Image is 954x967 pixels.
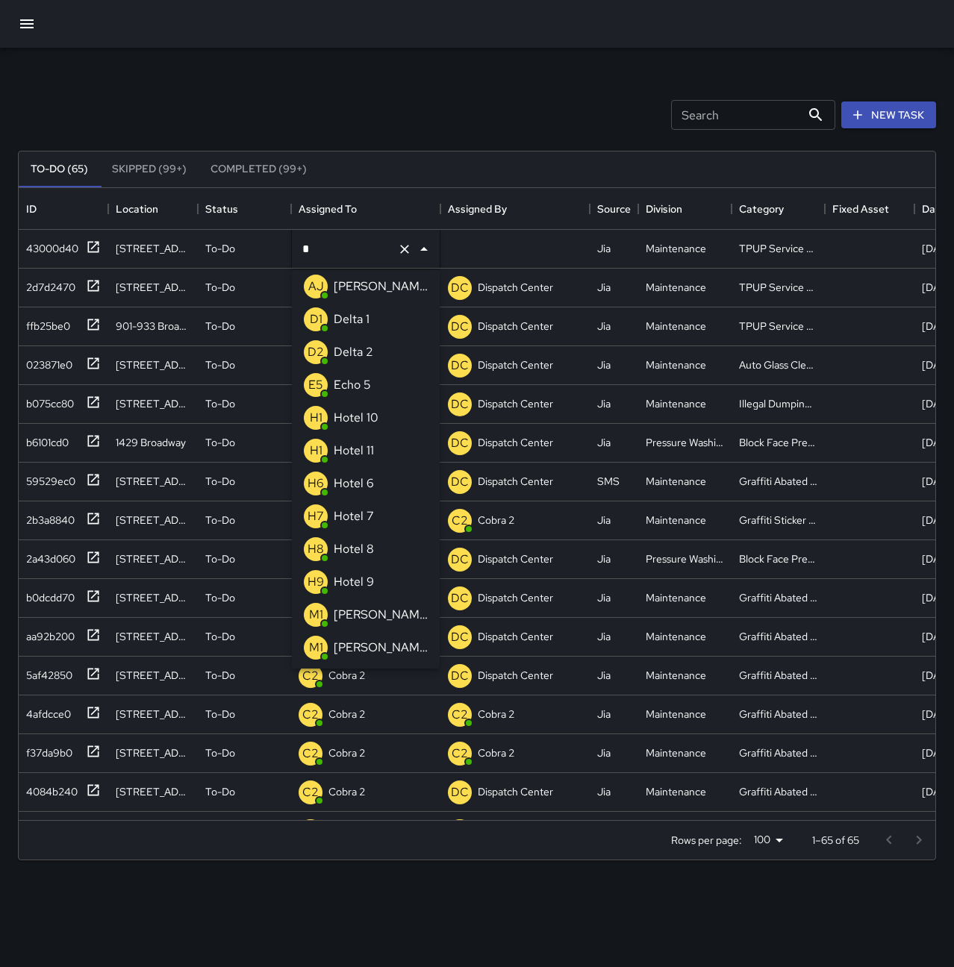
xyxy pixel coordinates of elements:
[478,357,553,372] p: Dispatch Center
[334,310,370,328] p: Delta 1
[478,551,553,566] p: Dispatch Center
[478,707,514,722] p: Cobra 2
[646,513,706,528] div: Maintenance
[739,396,817,411] div: Illegal Dumping Removed
[116,590,190,605] div: 1407 Franklin Street
[308,376,323,394] p: E5
[739,357,817,372] div: Auto Glass Cleaned Up
[108,188,198,230] div: Location
[205,629,235,644] p: To-Do
[205,707,235,722] p: To-Do
[451,783,469,801] p: DC
[116,357,190,372] div: 487 10th Street
[205,513,235,528] p: To-Do
[597,551,611,566] div: Jia
[451,473,469,491] p: DC
[20,662,72,683] div: 5af42850
[116,396,190,411] div: 455 7th Street
[302,745,319,763] p: C2
[739,241,817,256] div: TPUP Service Requested
[451,357,469,375] p: DC
[205,241,235,256] p: To-Do
[597,590,611,605] div: Jia
[310,409,322,427] p: H1
[452,512,468,530] p: C2
[328,668,365,683] p: Cobra 2
[597,396,611,411] div: Jia
[739,784,817,799] div: Graffiti Abated Large
[739,474,817,489] div: Graffiti Abated Large
[334,475,374,492] p: Hotel 6
[205,474,235,489] p: To-Do
[451,551,469,569] p: DC
[20,545,75,566] div: 2a43d060
[739,280,817,295] div: TPUP Service Requested
[478,745,514,760] p: Cobra 2
[291,188,440,230] div: Assigned To
[116,629,190,644] div: 416 8th Street
[100,151,199,187] button: Skipped (99+)
[20,390,74,411] div: b075cc80
[597,707,611,722] div: Jia
[26,188,37,230] div: ID
[205,188,238,230] div: Status
[310,442,322,460] p: H1
[198,188,291,230] div: Status
[302,706,319,724] p: C2
[205,745,235,760] p: To-Do
[590,188,638,230] div: Source
[646,357,706,372] div: Maintenance
[328,784,365,799] p: Cobra 2
[597,319,611,334] div: Jia
[328,745,365,760] p: Cobra 2
[116,319,190,334] div: 901-933 Broadway
[440,188,590,230] div: Assigned By
[671,833,742,848] p: Rows per page:
[116,513,190,528] div: 519 17th Street
[334,606,428,624] p: [PERSON_NAME] 11
[451,628,469,646] p: DC
[478,396,553,411] p: Dispatch Center
[597,629,611,644] div: Jia
[116,551,190,566] div: 2200 Broadway
[597,435,611,450] div: Jia
[646,435,724,450] div: Pressure Washing
[732,188,825,230] div: Category
[302,667,319,685] p: C2
[20,739,72,760] div: f37da9b0
[739,745,817,760] div: Graffiti Abated Large
[739,668,817,683] div: Graffiti Abated Large
[739,551,817,566] div: Block Face Pressure Washed
[478,280,553,295] p: Dispatch Center
[478,784,553,799] p: Dispatch Center
[646,188,682,230] div: Division
[597,668,611,683] div: Jia
[739,435,817,450] div: Block Face Pressure Washed
[205,784,235,799] p: To-Do
[308,343,324,361] p: D2
[414,239,434,260] button: Close
[205,319,235,334] p: To-Do
[739,188,784,230] div: Category
[334,376,371,394] p: Echo 5
[308,475,324,492] p: H6
[451,589,469,607] p: DC
[328,707,365,722] p: Cobra 2
[739,319,817,334] div: TPUP Service Requested
[20,351,72,372] div: 023871e0
[205,668,235,683] p: To-Do
[812,833,859,848] p: 1–65 of 65
[739,629,817,644] div: Graffiti Abated Large
[309,639,323,657] p: M1
[451,395,469,413] p: DC
[116,474,190,489] div: 2270 Broadway
[646,745,706,760] div: Maintenance
[478,513,514,528] p: Cobra 2
[646,668,706,683] div: Maintenance
[20,235,78,256] div: 43000d40
[646,280,706,295] div: Maintenance
[20,701,71,722] div: 4afdcce0
[334,409,378,427] p: Hotel 10
[334,278,428,295] p: [PERSON_NAME]
[116,784,190,799] div: 416 8th Street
